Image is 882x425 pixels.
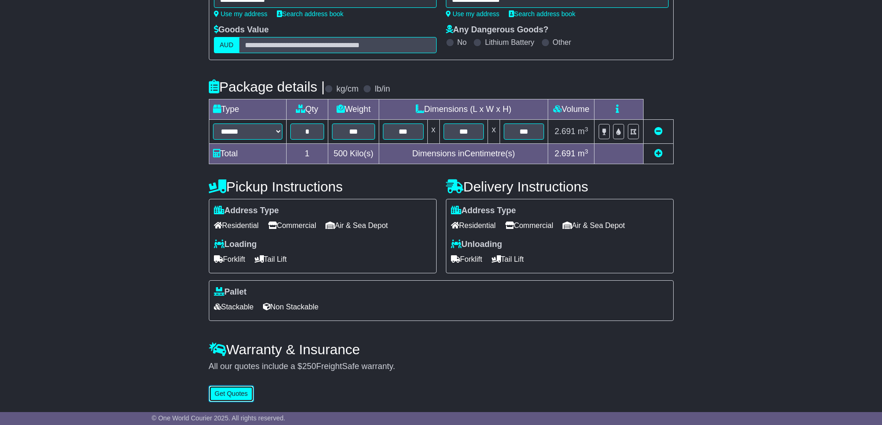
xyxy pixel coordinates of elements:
[263,300,319,314] span: Non Stackable
[379,99,548,120] td: Dimensions (L x W x H)
[209,144,286,164] td: Total
[585,148,588,155] sup: 3
[505,218,553,233] span: Commercial
[427,120,439,144] td: x
[548,99,594,120] td: Volume
[451,240,502,250] label: Unloading
[209,342,674,357] h4: Warranty & Insurance
[446,25,549,35] label: Any Dangerous Goods?
[578,127,588,136] span: m
[578,149,588,158] span: m
[654,127,663,136] a: Remove this item
[214,25,269,35] label: Goods Value
[328,144,379,164] td: Kilo(s)
[214,10,268,18] a: Use my address
[214,252,245,266] span: Forklift
[214,287,247,297] label: Pallet
[334,149,348,158] span: 500
[555,127,575,136] span: 2.691
[268,218,316,233] span: Commercial
[302,362,316,371] span: 250
[209,79,325,94] h4: Package details |
[485,38,534,47] label: Lithium Battery
[214,218,259,233] span: Residential
[214,240,257,250] label: Loading
[214,300,254,314] span: Stackable
[457,38,467,47] label: No
[286,99,328,120] td: Qty
[152,414,286,422] span: © One World Courier 2025. All rights reserved.
[451,218,496,233] span: Residential
[328,99,379,120] td: Weight
[209,386,254,402] button: Get Quotes
[336,84,358,94] label: kg/cm
[509,10,575,18] a: Search address book
[209,179,437,194] h4: Pickup Instructions
[446,179,674,194] h4: Delivery Instructions
[325,218,388,233] span: Air & Sea Depot
[563,218,625,233] span: Air & Sea Depot
[209,362,674,372] div: All our quotes include a $ FreightSafe warranty.
[585,126,588,133] sup: 3
[214,206,279,216] label: Address Type
[555,149,575,158] span: 2.691
[492,252,524,266] span: Tail Lift
[375,84,390,94] label: lb/in
[209,99,286,120] td: Type
[451,206,516,216] label: Address Type
[446,10,500,18] a: Use my address
[379,144,548,164] td: Dimensions in Centimetre(s)
[286,144,328,164] td: 1
[488,120,500,144] td: x
[277,10,344,18] a: Search address book
[654,149,663,158] a: Add new item
[553,38,571,47] label: Other
[451,252,482,266] span: Forklift
[255,252,287,266] span: Tail Lift
[214,37,240,53] label: AUD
